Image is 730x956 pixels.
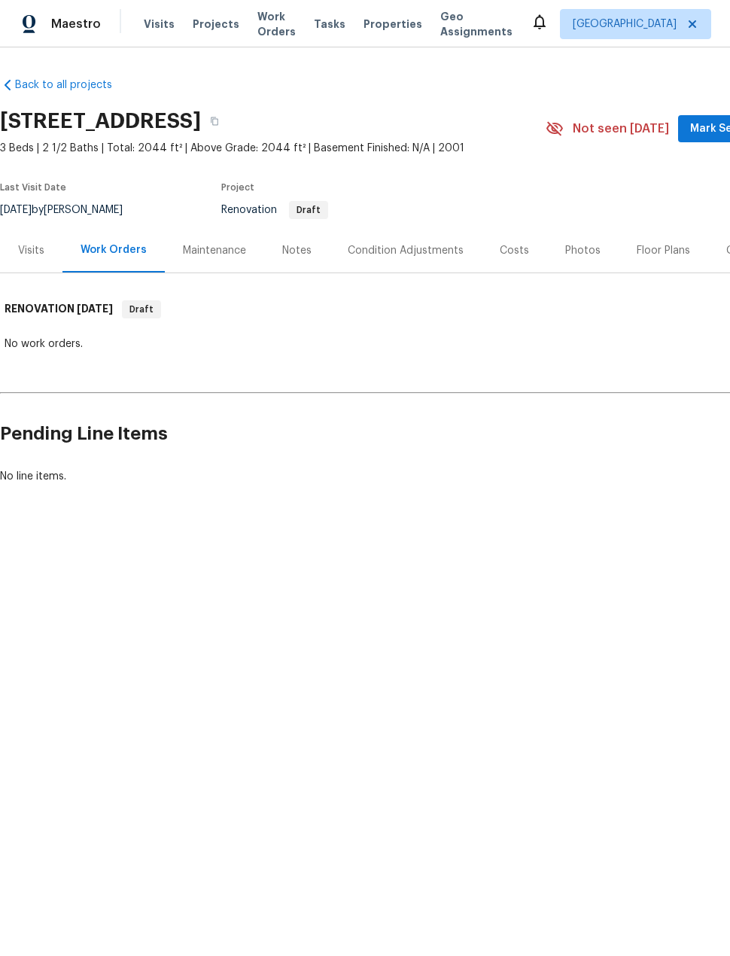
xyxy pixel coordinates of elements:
h6: RENOVATION [5,300,113,318]
button: Copy Address [201,108,228,135]
span: Draft [123,302,160,317]
span: Visits [144,17,175,32]
div: Condition Adjustments [348,243,464,258]
span: Projects [193,17,239,32]
div: Floor Plans [637,243,690,258]
div: Maintenance [183,243,246,258]
span: [GEOGRAPHIC_DATA] [573,17,677,32]
span: Maestro [51,17,101,32]
span: Draft [290,206,327,215]
div: Visits [18,243,44,258]
span: Properties [363,17,422,32]
span: Work Orders [257,9,296,39]
span: Tasks [314,19,345,29]
span: Project [221,183,254,192]
div: Work Orders [81,242,147,257]
div: Costs [500,243,529,258]
div: Photos [565,243,601,258]
div: Notes [282,243,312,258]
span: Not seen [DATE] [573,121,669,136]
span: Geo Assignments [440,9,513,39]
span: Renovation [221,205,328,215]
span: [DATE] [77,303,113,314]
